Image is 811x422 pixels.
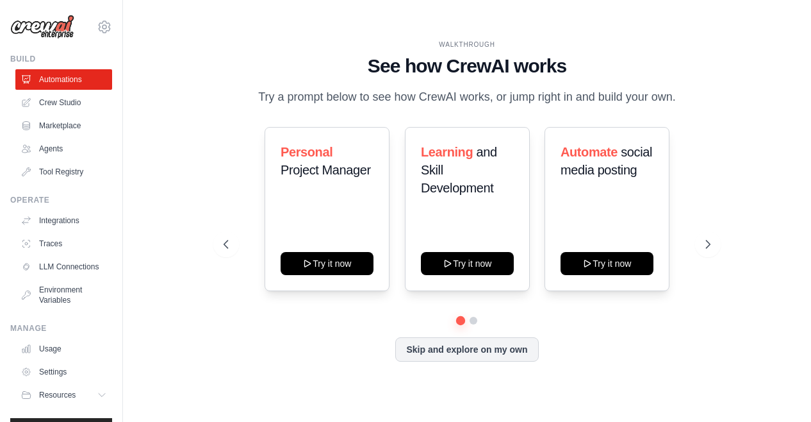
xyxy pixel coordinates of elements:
button: Skip and explore on my own [395,337,538,362]
button: Resources [15,385,112,405]
span: Personal [281,145,332,159]
div: WALKTHROUGH [224,40,710,49]
h1: See how CrewAI works [224,55,710,78]
button: Try it now [281,252,373,275]
a: Agents [15,139,112,159]
div: Manage [10,323,112,333]
a: Automations [15,69,112,90]
a: LLM Connections [15,257,112,277]
a: Tool Registry [15,162,112,182]
span: Learning [421,145,473,159]
span: Project Manager [281,163,371,177]
button: Try it now [561,252,653,275]
a: Traces [15,233,112,254]
img: Logo [10,15,74,39]
a: Usage [15,339,112,359]
p: Try a prompt below to see how CrewAI works, or jump right in and build your own. [252,88,682,106]
a: Environment Variables [15,280,112,310]
span: Automate [561,145,618,159]
span: Resources [39,390,76,400]
a: Marketplace [15,115,112,136]
div: Operate [10,195,112,205]
button: Try it now [421,252,514,275]
span: and Skill Development [421,145,497,195]
div: Build [10,54,112,64]
a: Crew Studio [15,92,112,113]
a: Integrations [15,210,112,231]
a: Settings [15,362,112,382]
